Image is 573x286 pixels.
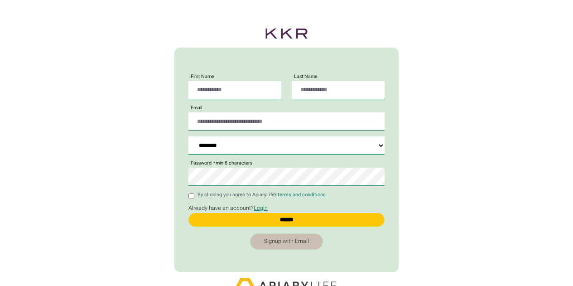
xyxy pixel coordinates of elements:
[188,193,194,199] input: By clicking you agree to ApiaryLife’sterms and conditions.
[188,105,204,111] label: Email
[254,205,268,211] a: Login
[278,192,327,198] a: terms and conditions.
[188,74,217,79] label: First Name
[188,160,255,166] label: Password *min 8 characters
[264,238,309,245] div: Signup with Email
[188,64,385,227] form: signup
[292,74,320,79] label: Last Name
[197,192,327,198] span: By clicking you agree to ApiaryLife’s
[188,205,385,212] p: Already have an account?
